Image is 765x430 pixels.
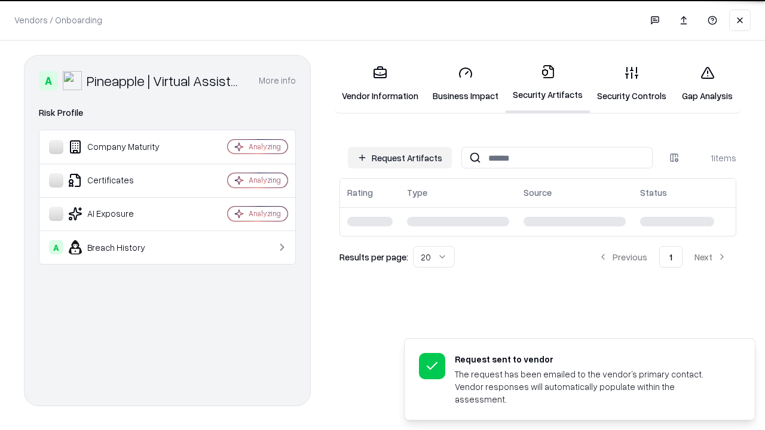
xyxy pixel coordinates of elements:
div: Company Maturity [49,140,192,154]
img: Pineapple | Virtual Assistant Agency [63,71,82,90]
div: AI Exposure [49,207,192,221]
a: Security Controls [590,56,674,112]
div: Type [407,186,427,199]
div: The request has been emailed to the vendor’s primary contact. Vendor responses will automatically... [455,368,726,406]
div: A [39,71,58,90]
a: Security Artifacts [506,55,590,113]
div: Request sent to vendor [455,353,726,365]
div: Source [524,186,552,199]
div: Analyzing [249,142,281,152]
button: Request Artifacts [348,147,452,168]
div: 1 items [688,152,736,164]
div: Status [640,186,667,199]
p: Results per page: [339,251,408,263]
div: Analyzing [249,175,281,185]
div: Pineapple | Virtual Assistant Agency [87,71,244,90]
p: Vendors / Onboarding [14,14,102,26]
button: 1 [659,246,683,268]
a: Vendor Information [335,56,426,112]
div: Breach History [49,240,192,254]
button: More info [259,70,296,91]
div: Risk Profile [39,106,296,120]
div: Rating [347,186,373,199]
div: Analyzing [249,208,281,219]
a: Business Impact [426,56,506,112]
div: Certificates [49,173,192,188]
nav: pagination [589,246,736,268]
a: Gap Analysis [674,56,741,112]
div: A [49,240,63,254]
